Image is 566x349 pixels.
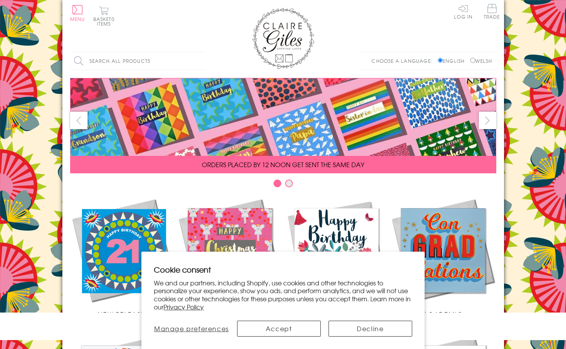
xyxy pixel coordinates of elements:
p: Choose a language: [372,57,436,64]
span: Academic [423,309,463,319]
span: New Releases [98,309,148,319]
a: Log In [454,4,473,19]
button: next [479,112,496,129]
span: Trade [484,4,500,19]
button: Menu [70,5,85,21]
button: prev [70,112,88,129]
label: Welsh [470,57,492,64]
label: English [438,57,468,64]
button: Carousel Page 1 (Current Slide) [274,180,281,187]
img: Claire Giles Greetings Cards [252,8,314,69]
span: Manage preferences [154,324,229,333]
button: Manage preferences [154,321,229,337]
a: Christmas [177,197,283,319]
a: Privacy Policy [163,302,204,311]
button: Decline [329,321,412,337]
span: ORDERS PLACED BY 12 NOON GET SENT THE SAME DAY [202,160,364,169]
h2: Cookie consent [154,264,412,275]
span: 0 items [97,16,115,27]
p: We and our partners, including Shopify, use cookies and other technologies to personalize your ex... [154,279,412,311]
a: New Releases [70,197,177,319]
a: Trade [484,4,500,21]
button: Carousel Page 2 [285,180,293,187]
button: Accept [237,321,321,337]
div: Carousel Pagination [70,179,496,191]
input: English [438,58,443,63]
input: Search all products [70,52,206,70]
button: Basket0 items [93,6,115,26]
input: Search [198,52,206,70]
a: Birthdays [283,197,390,319]
a: Academic [390,197,496,319]
input: Welsh [470,58,475,63]
span: Menu [70,16,85,22]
